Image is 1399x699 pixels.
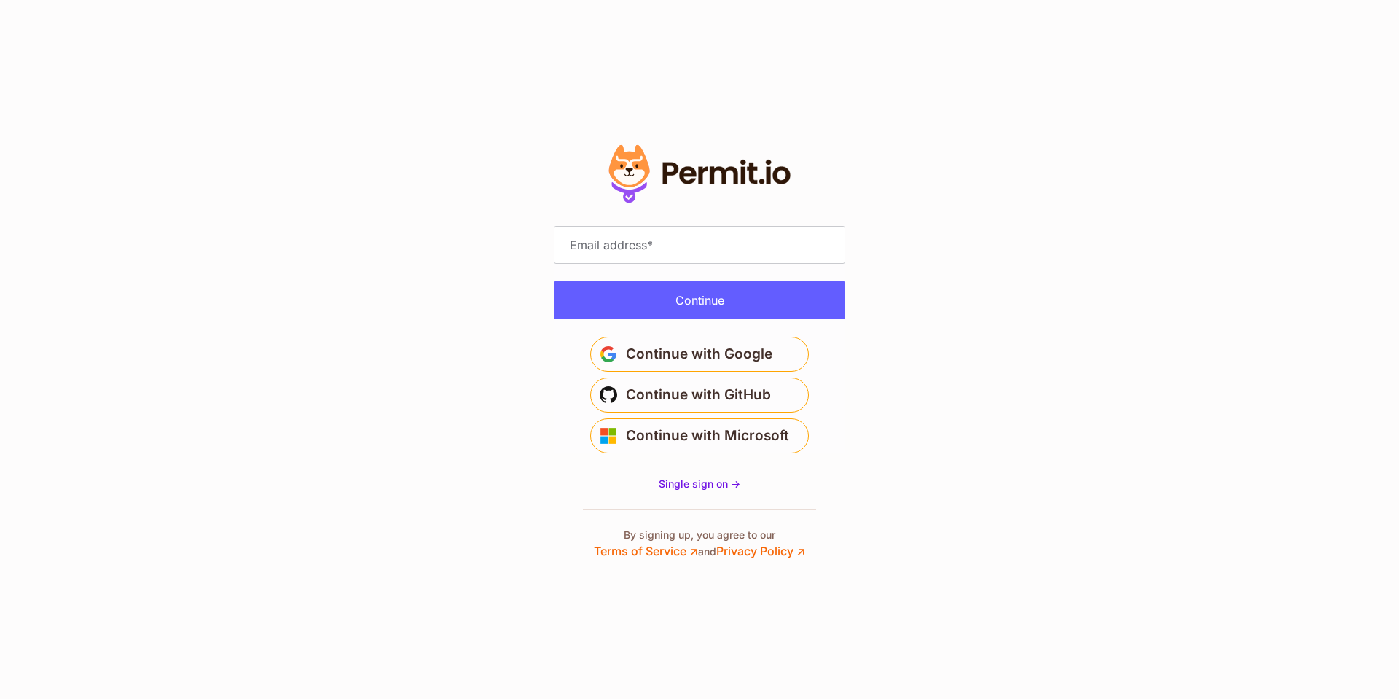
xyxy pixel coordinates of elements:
span: Continue with Google [626,343,772,366]
button: Continue with GitHub [590,378,809,413]
span: Single sign on -> [659,477,740,490]
button: Continue with Microsoft [590,418,809,453]
button: Continue [554,281,845,319]
a: Privacy Policy ↗ [716,544,805,558]
a: Single sign on -> [659,477,740,491]
p: By signing up, you agree to our and [594,528,805,560]
span: Continue with GitHub [626,383,771,407]
span: Continue with Microsoft [626,424,789,448]
a: Terms of Service ↗ [594,544,698,558]
button: Continue with Google [590,337,809,372]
